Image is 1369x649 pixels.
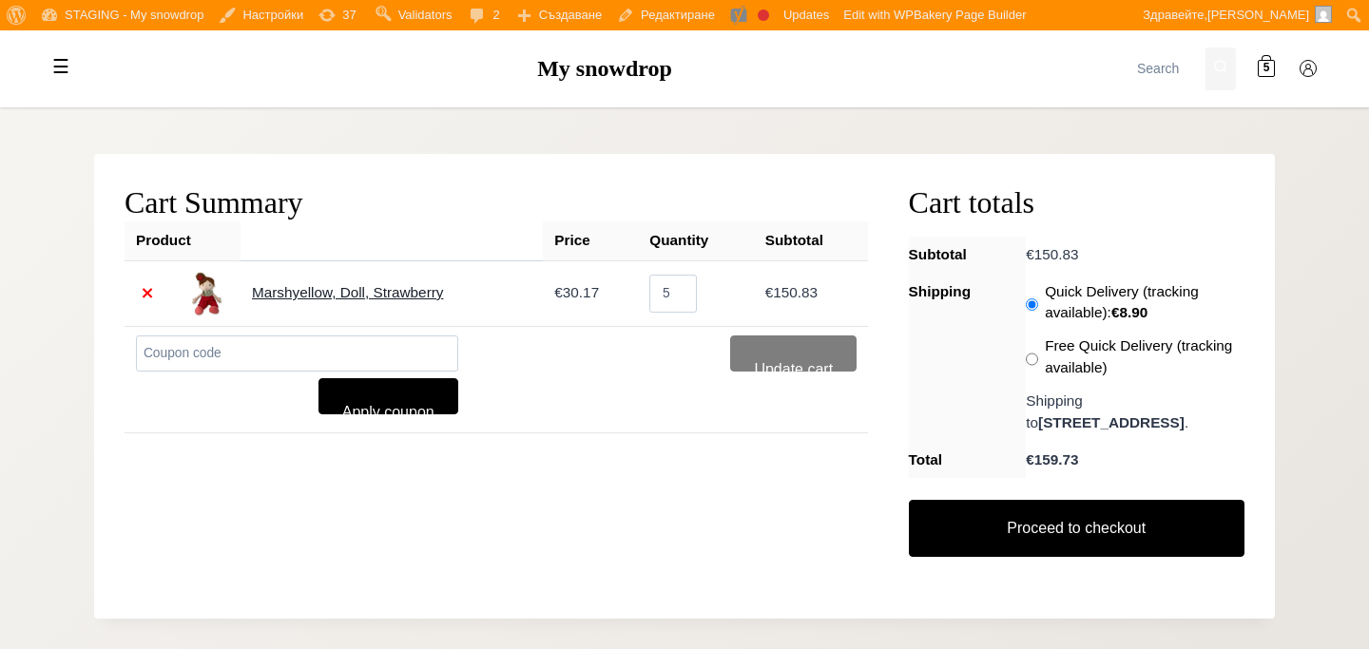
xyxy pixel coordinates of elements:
[730,335,857,372] button: Update cart
[765,284,774,300] span: €
[909,184,1244,220] h2: Cart totals
[1111,304,1147,320] bdi: 8.90
[537,56,672,81] a: My snowdrop
[42,48,80,86] label: Toggle mobile menu
[1038,414,1185,430] strong: [STREET_ADDRESS]
[136,282,159,305] a: Remove this item
[1045,281,1244,325] label: Quick Delivery (tracking available):
[554,284,599,300] bdi: 30.17
[125,221,202,261] th: Product
[1026,451,1078,468] bdi: 159.73
[765,284,818,300] bdi: 150.83
[649,275,697,313] input: Qty
[252,284,443,300] a: Marshyellow, Doll, Strawberry
[1129,48,1205,90] input: Search
[754,221,868,260] th: Subtotal
[909,274,1027,442] th: Shipping
[1247,49,1285,87] a: 5
[1111,304,1120,320] span: €
[909,442,1027,479] th: Total
[1263,60,1270,78] span: 5
[318,378,458,414] button: Apply coupon
[125,184,868,220] h2: Cart Summary
[1026,451,1034,468] span: €
[909,500,1244,557] a: Proceed to checkout
[554,284,563,300] span: €
[909,237,1027,274] th: Subtotal
[136,335,458,372] input: Coupon code
[1026,246,1078,262] bdi: 150.83
[758,10,769,21] div: Focus keyphrase not set
[1026,246,1034,262] span: €
[1026,391,1244,434] p: Shipping to .
[543,221,638,260] th: Price
[638,221,753,260] th: Quantity
[1045,335,1244,379] label: Free Quick Delivery (tracking available)
[1207,8,1309,22] span: [PERSON_NAME]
